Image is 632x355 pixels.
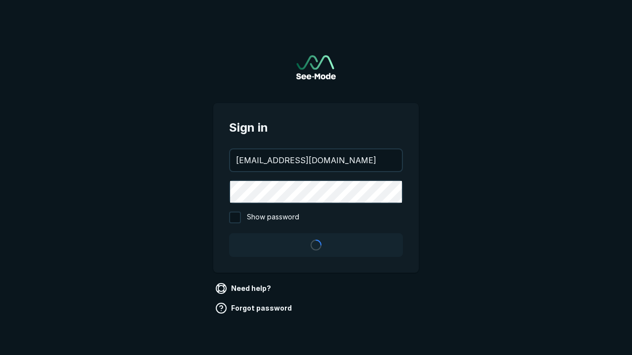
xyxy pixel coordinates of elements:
span: Show password [247,212,299,223]
a: Go to sign in [296,55,336,79]
a: Forgot password [213,300,296,316]
img: See-Mode Logo [296,55,336,79]
span: Sign in [229,119,403,137]
a: Need help? [213,281,275,296]
input: your@email.com [230,149,402,171]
